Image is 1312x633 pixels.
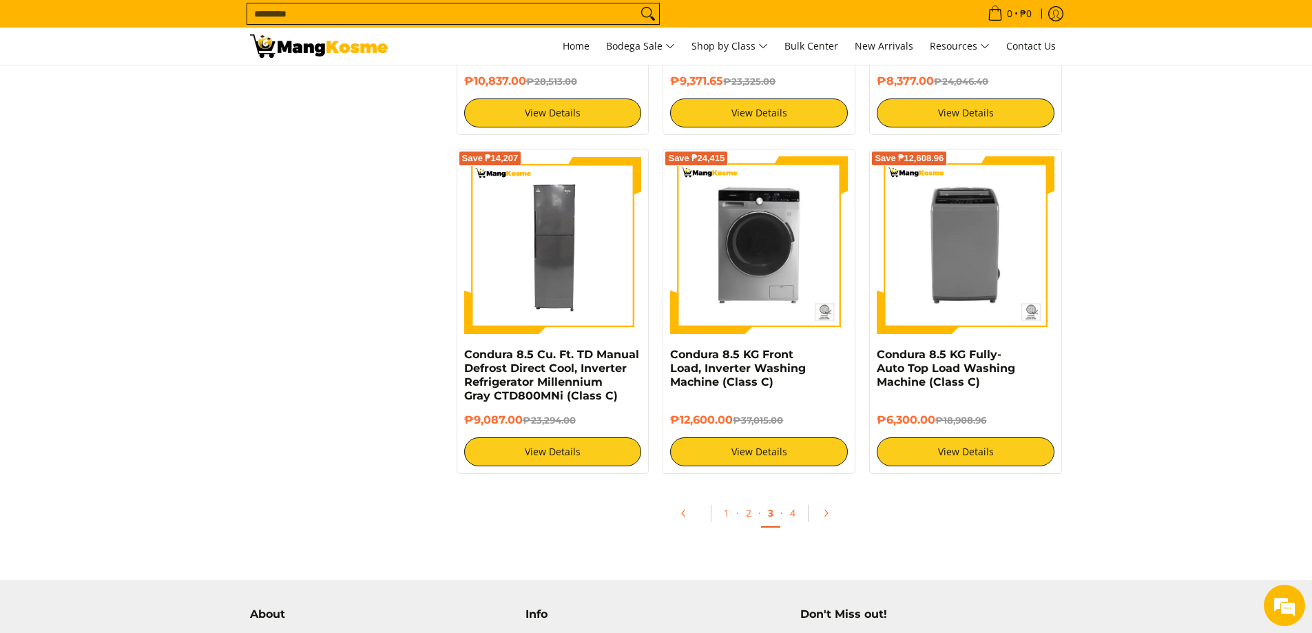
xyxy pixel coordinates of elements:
a: 3 [761,499,780,528]
a: View Details [670,98,848,127]
span: · [758,506,761,519]
a: New Arrivals [848,28,920,65]
h6: ₱8,377.00 [877,74,1054,88]
h4: Info [525,608,787,621]
img: Condura 8.5 Cu. Ft. TD Manual Defrost Direct Cool, Inverter Refrigerator Millennium Gray CTD800MN... [464,156,642,334]
a: Condura 8.5 KG Fully-Auto Top Load Washing Machine (Class C) [877,348,1015,388]
div: Chat with us now [72,77,231,95]
del: ₱37,015.00 [733,415,783,426]
a: Condura 8.5 Cu. Ft. TD Manual Defrost Direct Cool, Inverter Refrigerator Millennium Gray CTD800MN... [464,348,639,402]
h6: ₱9,087.00 [464,413,642,427]
span: Save ₱24,415 [668,154,725,163]
span: New Arrivals [855,39,913,52]
h4: Don't Miss out! [800,608,1062,621]
span: · [780,506,783,519]
a: View Details [464,437,642,466]
a: Shop by Class [685,28,775,65]
textarea: Type your message and hit 'Enter' [7,376,262,424]
del: ₱18,908.96 [935,415,986,426]
a: Contact Us [999,28,1063,65]
a: 1 [717,499,736,526]
span: Home [563,39,590,52]
span: • [983,6,1036,21]
h6: ₱10,837.00 [464,74,642,88]
a: Bulk Center [778,28,845,65]
span: Bodega Sale [606,38,675,55]
h6: ₱12,600.00 [670,413,848,427]
img: Condura 8.5 KG Front Load, Inverter Washing Machine (Class C) [670,156,848,334]
a: View Details [877,437,1054,466]
a: Resources [923,28,997,65]
a: 4 [783,499,802,526]
a: View Details [877,98,1054,127]
span: ₱0 [1018,9,1034,19]
span: Bulk Center [784,39,838,52]
a: Bodega Sale [599,28,682,65]
a: View Details [670,437,848,466]
span: Shop by Class [691,38,768,55]
img: Class C Home &amp; Business Appliances: Up to 70% Off l Mang Kosme | Page 3 [250,34,388,58]
button: Search [637,3,659,24]
h6: ₱6,300.00 [877,413,1054,427]
a: 2 [739,499,758,526]
a: Condura 8.5 KG Front Load, Inverter Washing Machine (Class C) [670,348,806,388]
span: We're online! [80,174,190,313]
img: condura-top-load-automatic-washing-machine-8.5-kilos-front-view-mang-kosme [877,156,1054,334]
span: Save ₱14,207 [462,154,519,163]
h6: ₱9,371.65 [670,74,848,88]
a: Home [556,28,596,65]
span: Contact Us [1006,39,1056,52]
nav: Main Menu [402,28,1063,65]
h4: About [250,608,512,621]
span: Save ₱12,608.96 [875,154,944,163]
a: View Details [464,98,642,127]
div: Minimize live chat window [226,7,259,40]
del: ₱28,513.00 [526,76,577,87]
del: ₱23,294.00 [523,415,576,426]
span: · [736,506,739,519]
span: 0 [1005,9,1014,19]
del: ₱23,325.00 [723,76,775,87]
ul: Pagination [450,495,1070,539]
span: Resources [930,38,990,55]
del: ₱24,046.40 [934,76,988,87]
